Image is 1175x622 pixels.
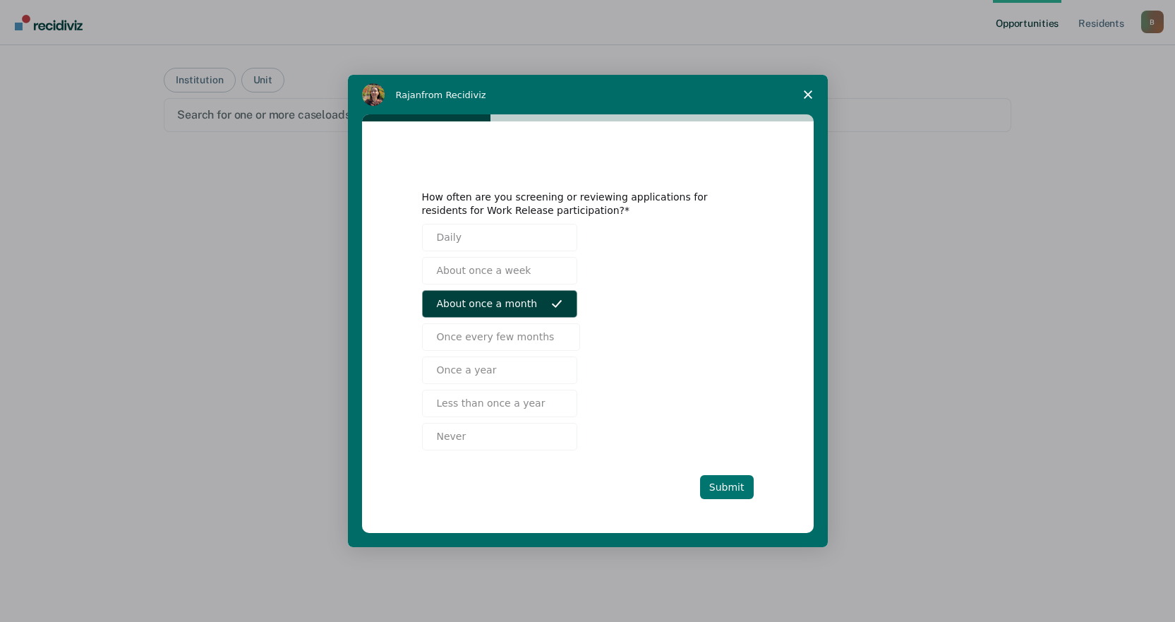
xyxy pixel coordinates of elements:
[437,429,466,444] span: Never
[437,396,546,411] span: Less than once a year
[422,323,581,351] button: Once every few months
[396,90,422,100] span: Rajan
[788,75,828,114] span: Close survey
[437,263,531,278] span: About once a week
[700,475,754,499] button: Submit
[421,90,486,100] span: from Recidiviz
[437,363,497,378] span: Once a year
[422,423,577,450] button: Never
[437,330,555,345] span: Once every few months
[437,230,462,245] span: Daily
[422,257,577,285] button: About once a week
[362,83,385,106] img: Profile image for Rajan
[422,357,577,384] button: Once a year
[437,297,538,311] span: About once a month
[422,390,577,417] button: Less than once a year
[422,191,733,216] div: How often are you screening or reviewing applications for residents for Work Release participation?
[422,224,577,251] button: Daily
[422,290,577,318] button: About once a month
